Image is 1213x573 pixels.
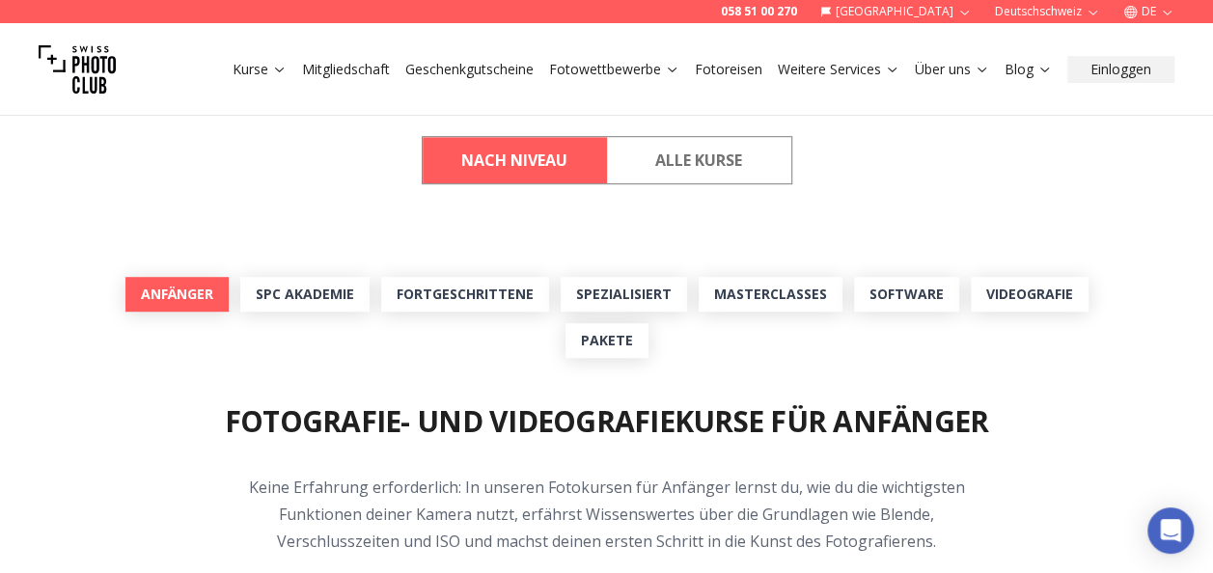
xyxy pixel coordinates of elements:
[423,137,607,183] button: By Level
[398,56,541,83] button: Geschenkgutscheine
[699,277,842,312] a: MasterClasses
[778,60,899,79] a: Weitere Services
[1067,56,1174,83] button: Einloggen
[422,136,792,184] div: Course filter
[381,277,549,312] a: Fortgeschrittene
[236,474,978,555] p: Keine Erfahrung erforderlich: In unseren Fotokursen für Anfänger lernst du, wie du die wichtigste...
[721,4,797,19] a: 058 51 00 270
[997,56,1060,83] button: Blog
[405,60,534,79] a: Geschenkgutscheine
[907,56,997,83] button: Über uns
[541,56,687,83] button: Fotowettbewerbe
[770,56,907,83] button: Weitere Services
[561,277,687,312] a: Spezialisiert
[225,404,988,439] h2: Fotografie- und Videografiekurse für Anfänger
[39,31,116,108] img: Swiss photo club
[240,277,370,312] a: SPC Akademie
[854,277,959,312] a: Software
[971,277,1089,312] a: Videografie
[294,56,398,83] button: Mitgliedschaft
[549,60,679,79] a: Fotowettbewerbe
[915,60,989,79] a: Über uns
[695,60,762,79] a: Fotoreisen
[1147,507,1194,554] div: Open Intercom Messenger
[302,60,390,79] a: Mitgliedschaft
[687,56,770,83] button: Fotoreisen
[565,323,648,358] a: Pakete
[1005,60,1052,79] a: Blog
[607,137,791,183] button: All Courses
[225,56,294,83] button: Kurse
[233,60,287,79] a: Kurse
[125,277,229,312] a: Anfänger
